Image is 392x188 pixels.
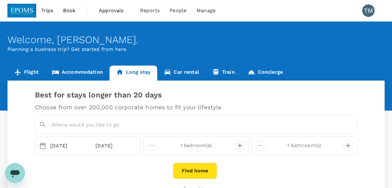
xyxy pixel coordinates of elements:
[41,7,53,14] span: Trips
[196,7,215,14] span: Manage
[206,66,241,81] a: Train
[265,142,343,149] p: 1 bathroom(s)
[173,163,217,179] button: Find home
[35,104,357,110] p: Choose from over 200,000 corporate homes to fit your lifestyle
[7,34,385,46] div: Welcome , [PERSON_NAME] .
[140,7,160,14] span: Reports
[352,124,354,125] button: Open
[170,7,186,14] span: People
[7,66,45,81] a: Flight
[109,66,157,81] a: Long stay
[7,46,385,53] p: Planning a business trip? Get started from here.
[241,66,289,81] a: Concierge
[99,7,130,14] span: Approvals
[51,120,344,130] input: Where would you like to go
[35,91,357,99] p: Best for stays longer than 20 days
[48,140,90,152] div: [DATE]
[63,7,75,14] span: Book
[45,66,109,81] a: Accommodation
[157,66,206,81] a: Car rental
[343,141,353,151] button: decrease
[235,141,245,151] button: decrease
[157,142,235,149] p: 1 bedroom(s)
[7,4,36,17] img: EPOMS SDN BHD
[362,4,375,17] div: TM
[5,163,25,183] iframe: Button to launch messaging window
[93,140,135,152] div: [DATE]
